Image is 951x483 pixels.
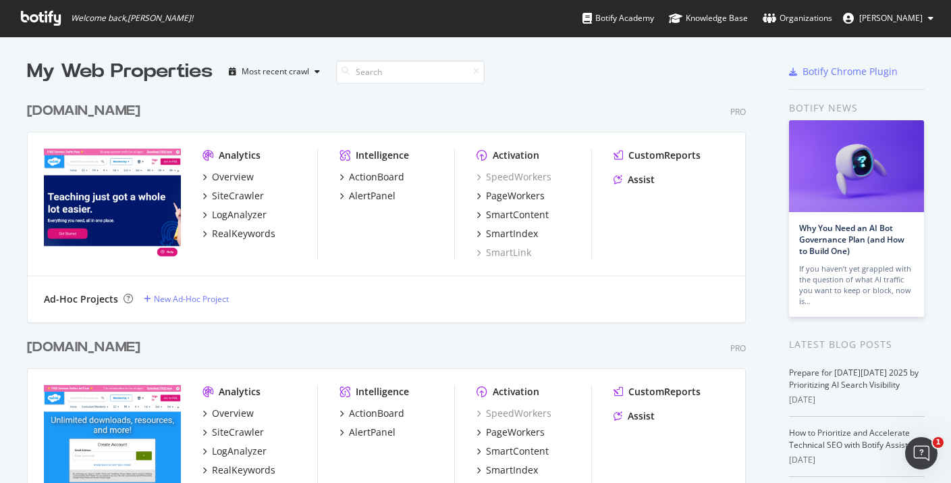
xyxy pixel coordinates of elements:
div: [DATE] [789,454,925,466]
div: Ad-Hoc Projects [44,293,118,306]
div: Overview [212,170,254,184]
div: Activation [493,149,539,162]
a: ActionBoard [339,407,404,420]
a: SmartContent [477,208,549,222]
a: PageWorkers [477,426,545,439]
a: SiteCrawler [202,189,264,203]
div: My Web Properties [27,58,213,85]
a: SpeedWorkers [477,407,551,420]
a: Overview [202,170,254,184]
div: Analytics [219,385,261,399]
a: [DOMAIN_NAME] [27,101,146,121]
img: Why You Need an AI Bot Governance Plan (and How to Build One) [789,120,924,212]
span: 1 [933,437,944,448]
a: CustomReports [614,149,701,162]
a: RealKeywords [202,463,275,477]
div: [DOMAIN_NAME] [27,101,140,121]
a: SmartIndex [477,463,538,477]
div: Activation [493,385,539,399]
div: Organizations [763,11,832,25]
div: CustomReports [628,149,701,162]
a: PageWorkers [477,189,545,203]
div: ActionBoard [349,170,404,184]
div: Overview [212,407,254,420]
a: Assist [614,409,655,423]
input: Search [336,60,485,84]
img: www.twinkl.com.au [44,149,181,258]
div: New Ad-Hoc Project [154,293,229,305]
a: SmartContent [477,444,549,458]
a: Why You Need an AI Bot Governance Plan (and How to Build One) [799,222,904,257]
div: Assist [628,173,655,186]
div: AlertPanel [349,189,396,203]
div: PageWorkers [486,426,545,439]
iframe: Intercom live chat [905,437,938,469]
button: [PERSON_NAME] [832,7,944,29]
a: Assist [614,173,655,186]
div: Botify Academy [582,11,654,25]
div: CustomReports [628,385,701,399]
div: Analytics [219,149,261,162]
div: Botify news [789,101,925,116]
a: CustomReports [614,385,701,399]
button: Most recent crawl [223,61,325,82]
div: RealKeywords [212,227,275,240]
a: SpeedWorkers [477,170,551,184]
a: LogAnalyzer [202,208,267,222]
div: SmartIndex [486,463,538,477]
div: SiteCrawler [212,426,264,439]
div: Intelligence [356,385,409,399]
a: LogAnalyzer [202,444,267,458]
a: [DOMAIN_NAME] [27,338,146,357]
div: Pro [730,106,746,118]
div: If you haven’t yet grappled with the question of what AI traffic you want to keep or block, now is… [799,263,914,307]
div: [DATE] [789,394,925,406]
div: Pro [730,342,746,354]
div: Intelligence [356,149,409,162]
a: Prepare for [DATE][DATE] 2025 by Prioritizing AI Search Visibility [789,367,919,390]
div: Knowledge Base [669,11,748,25]
div: SmartContent [486,208,549,222]
div: AlertPanel [349,426,396,439]
div: SmartContent [486,444,549,458]
div: Latest Blog Posts [789,337,925,352]
a: SiteCrawler [202,426,264,439]
div: SiteCrawler [212,189,264,203]
div: Assist [628,409,655,423]
a: SmartIndex [477,227,538,240]
div: LogAnalyzer [212,208,267,222]
a: AlertPanel [339,189,396,203]
a: AlertPanel [339,426,396,439]
a: Overview [202,407,254,420]
div: RealKeywords [212,463,275,477]
div: Botify Chrome Plugin [803,65,898,78]
div: [DOMAIN_NAME] [27,338,140,357]
a: SmartLink [477,246,531,259]
div: PageWorkers [486,189,545,203]
a: ActionBoard [339,170,404,184]
div: Most recent crawl [242,68,309,76]
a: Botify Chrome Plugin [789,65,898,78]
div: LogAnalyzer [212,444,267,458]
div: ActionBoard [349,407,404,420]
a: How to Prioritize and Accelerate Technical SEO with Botify Assist [789,427,910,451]
span: Ruth Everett [859,12,923,24]
a: New Ad-Hoc Project [144,293,229,305]
div: SmartIndex [486,227,538,240]
a: RealKeywords [202,227,275,240]
span: Welcome back, [PERSON_NAME] ! [71,13,193,24]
